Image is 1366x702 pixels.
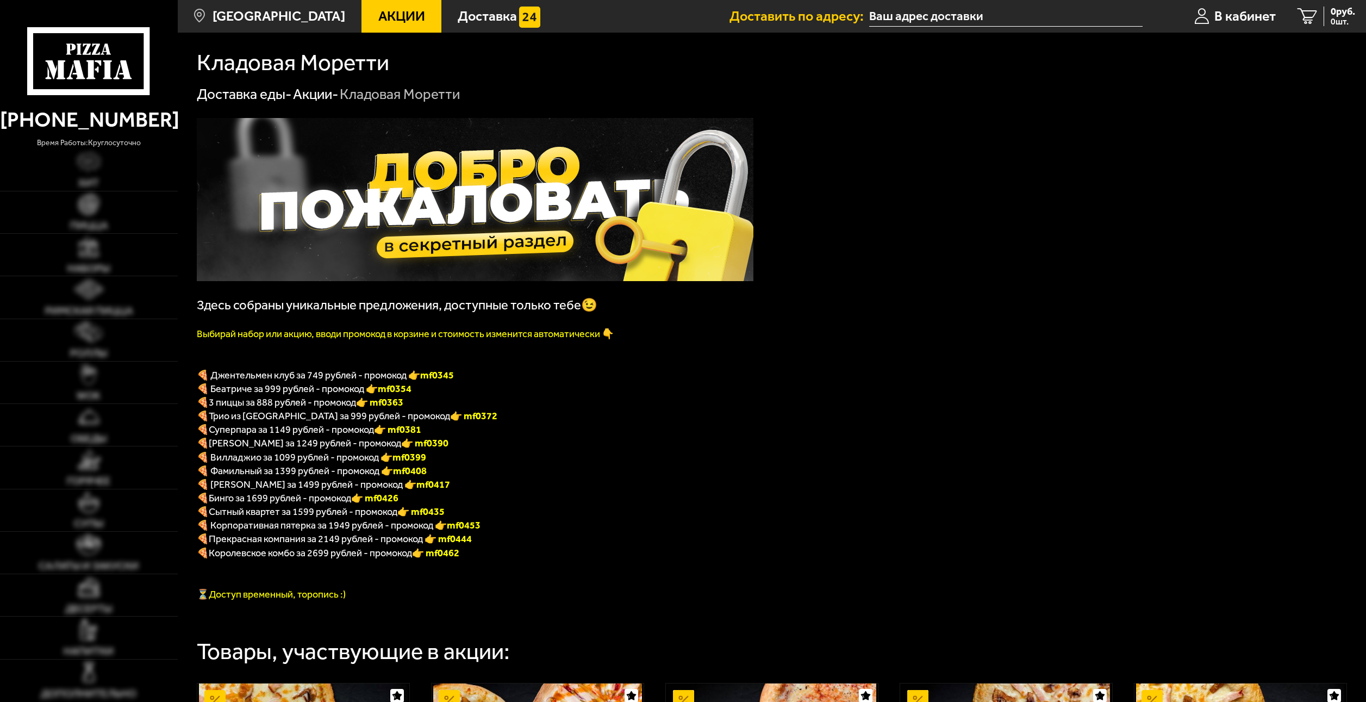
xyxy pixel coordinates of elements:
[416,479,450,490] b: mf0417
[519,7,540,28] img: 15daf4d41897b9f0e9f617042186c801.svg
[70,220,108,231] span: Пицца
[77,390,101,401] span: WOK
[197,424,209,436] font: 🍕
[197,492,209,504] b: 🍕
[197,383,411,395] span: 🍕 Беатриче за 999 рублей - промокод 👉
[412,547,459,559] font: 👉 mf0462
[71,433,107,444] span: Обеды
[397,506,445,518] b: 👉 mf0435
[392,451,426,463] b: mf0399
[74,518,103,529] span: Супы
[209,547,412,559] span: Королевское комбо за 2699 рублей - промокод
[425,533,472,545] font: 👉 mf0444
[65,604,112,614] span: Десерты
[209,492,351,504] span: Бинго за 1699 рублей - промокод
[197,52,389,74] h1: Кладовая Моретти
[209,396,356,408] span: 3 пиццы за 888 рублей - промокод
[197,465,427,477] span: 🍕 Фамильный за 1399 рублей - промокод 👉
[197,519,481,531] span: 🍕 Корпоративная пятерка за 1949 рублей - промокод 👉
[197,396,209,408] font: 🍕
[197,297,597,313] span: Здесь собраны уникальные предложения, доступные только тебе😉
[39,561,139,571] span: Салаты и закуски
[197,506,209,518] b: 🍕
[197,533,209,545] font: 🍕
[340,85,460,104] div: Кладовая Моретти
[351,492,398,504] b: 👉 mf0426
[209,533,425,545] span: Прекрасная компания за 2149 рублей - промокод
[209,410,450,422] span: Трио из [GEOGRAPHIC_DATA] за 999 рублей - промокод
[293,86,338,103] a: Акции-
[67,263,110,274] span: Наборы
[197,437,209,449] b: 🍕
[869,7,1143,27] span: Дом, Санкт-Петербург, проспект Ветеранов, 169к2,
[1331,17,1355,26] span: 0 шт.
[356,396,403,408] font: 👉 mf0363
[209,437,401,449] span: [PERSON_NAME] за 1249 рублей - промокод
[197,328,614,340] font: Выбирай набор или акцию, вводи промокод в корзине и стоимость изменится автоматически 👇
[378,9,425,23] span: Акции
[447,519,481,531] b: mf0453
[213,9,345,23] span: [GEOGRAPHIC_DATA]
[41,688,136,699] span: Дополнительно
[869,7,1143,27] input: Ваш адрес доставки
[209,424,374,436] span: Суперпара за 1149 рублей - промокод
[209,506,397,518] span: Сытный квартет за 1599 рублей - промокод
[393,465,427,477] b: mf0408
[197,86,291,103] a: Доставка еды-
[197,451,426,463] span: 🍕 Вилладжио за 1099 рублей - промокод 👉
[729,9,869,23] span: Доставить по адресу:
[450,410,497,422] font: 👉 mf0372
[45,306,133,316] span: Римская пицца
[374,424,421,436] font: 👉 mf0381
[1331,7,1355,16] span: 0 руб.
[197,369,454,381] span: 🍕 Джентельмен клуб за 749 рублей - промокод 👉
[197,118,753,281] img: 1024x1024
[78,178,99,188] span: Хит
[64,646,114,656] span: Напитки
[70,348,107,358] span: Роллы
[67,476,110,486] span: Горячее
[401,437,448,449] b: 👉 mf0390
[197,547,209,559] font: 🍕
[458,9,517,23] span: Доставка
[420,369,454,381] b: mf0345
[197,410,209,422] font: 🍕
[197,641,510,663] div: Товары, участвующие в акции:
[378,383,411,395] b: mf0354
[197,588,346,600] span: ⏳Доступ временный, торопись :)
[1214,9,1276,23] span: В кабинет
[197,479,450,490] span: 🍕 [PERSON_NAME] за 1499 рублей - промокод 👉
